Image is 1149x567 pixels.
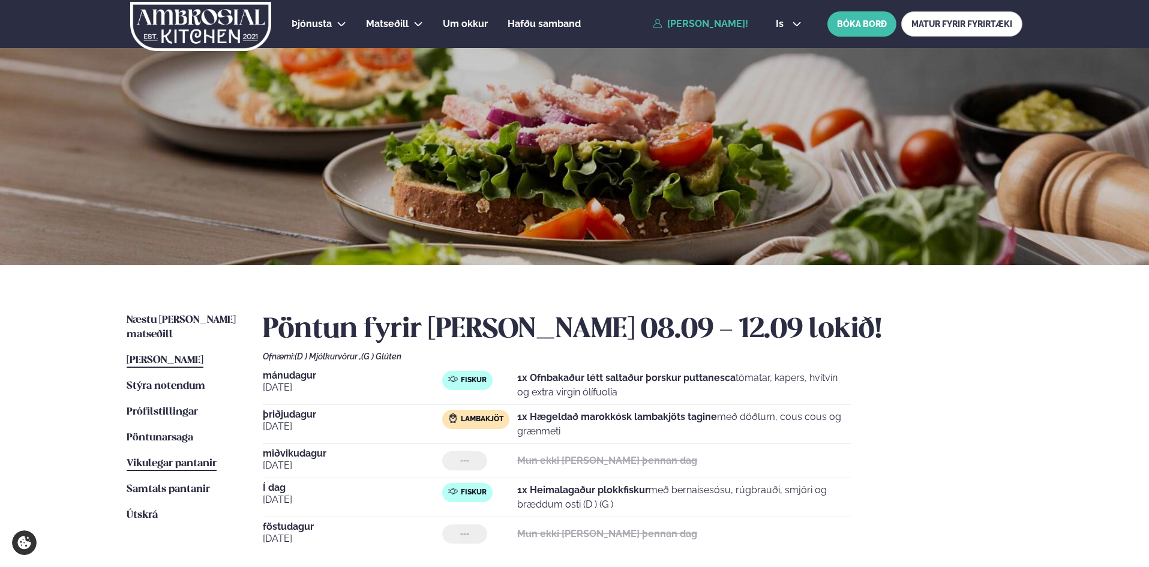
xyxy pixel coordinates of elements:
span: Prófílstillingar [127,407,198,417]
strong: 1x Heimalagaður plokkfiskur [517,484,649,496]
a: Vikulegar pantanir [127,457,217,471]
h2: Pöntun fyrir [PERSON_NAME] 08.09 - 12.09 lokið! [263,313,1022,347]
span: (D ) Mjólkurvörur , [295,352,361,361]
a: Prófílstillingar [127,405,198,419]
a: Þjónusta [292,17,332,31]
strong: 1x Ofnbakaður létt saltaður þorskur puttanesca [517,372,736,383]
span: Fiskur [461,488,487,497]
strong: Mun ekki [PERSON_NAME] þennan dag [517,528,697,539]
a: Stýra notendum [127,379,205,394]
span: [PERSON_NAME] [127,355,203,365]
span: Í dag [263,483,442,493]
div: Ofnæmi: [263,352,1022,361]
span: miðvikudagur [263,449,442,458]
span: Samtals pantanir [127,484,210,494]
span: [DATE] [263,532,442,546]
span: Stýra notendum [127,381,205,391]
a: MATUR FYRIR FYRIRTÆKI [901,11,1022,37]
span: föstudagur [263,522,442,532]
span: Næstu [PERSON_NAME] matseðill [127,315,236,340]
span: mánudagur [263,371,442,380]
a: Samtals pantanir [127,482,210,497]
span: þriðjudagur [263,410,442,419]
a: Cookie settings [12,530,37,555]
span: Vikulegar pantanir [127,458,217,469]
span: (G ) Glúten [361,352,401,361]
span: [DATE] [263,493,442,507]
span: Matseðill [366,18,409,29]
p: með döðlum, cous cous og grænmeti [517,410,851,439]
span: Um okkur [443,18,488,29]
a: Um okkur [443,17,488,31]
a: Matseðill [366,17,409,31]
a: [PERSON_NAME] [127,353,203,368]
span: [DATE] [263,419,442,434]
button: BÓKA BORÐ [827,11,896,37]
img: fish.svg [448,374,458,384]
img: logo [129,2,272,51]
a: Næstu [PERSON_NAME] matseðill [127,313,239,342]
span: Lambakjöt [461,415,503,424]
span: Útskrá [127,510,158,520]
a: Útskrá [127,508,158,523]
span: --- [460,529,469,539]
a: Hafðu samband [508,17,581,31]
strong: Mun ekki [PERSON_NAME] þennan dag [517,455,697,466]
span: --- [460,456,469,466]
img: Lamb.svg [448,413,458,423]
span: [DATE] [263,380,442,395]
span: Pöntunarsaga [127,433,193,443]
span: [DATE] [263,458,442,473]
p: með bernaisesósu, rúgbrauði, smjöri og bræddum osti (D ) (G ) [517,483,851,512]
span: Hafðu samband [508,18,581,29]
p: tómatar, kapers, hvítvín og extra virgin ólífuolía [517,371,851,400]
span: is [776,19,787,29]
img: fish.svg [448,487,458,496]
strong: 1x Hægeldað marokkósk lambakjöts tagine [517,411,717,422]
span: Fiskur [461,376,487,385]
span: Þjónusta [292,18,332,29]
a: Pöntunarsaga [127,431,193,445]
button: is [766,19,811,29]
a: [PERSON_NAME]! [653,19,748,29]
